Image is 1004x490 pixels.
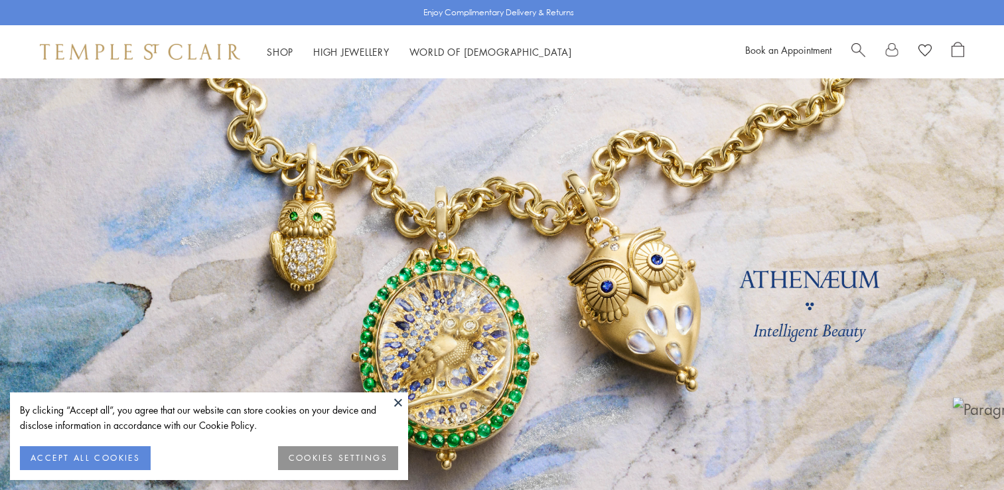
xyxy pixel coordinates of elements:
div: By clicking “Accept all”, you agree that our website can store cookies on your device and disclos... [20,402,398,433]
img: Temple St. Clair [40,44,240,60]
button: COOKIES SETTINGS [278,446,398,470]
a: Open Shopping Bag [952,42,964,62]
a: ShopShop [267,45,293,58]
nav: Main navigation [267,44,572,60]
a: High JewelleryHigh Jewellery [313,45,390,58]
p: Enjoy Complimentary Delivery & Returns [423,6,574,19]
button: ACCEPT ALL COOKIES [20,446,151,470]
a: Search [851,42,865,62]
a: View Wishlist [918,42,932,62]
a: Book an Appointment [745,43,831,56]
iframe: Gorgias live chat messenger [938,428,991,477]
a: World of [DEMOGRAPHIC_DATA]World of [DEMOGRAPHIC_DATA] [409,45,572,58]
